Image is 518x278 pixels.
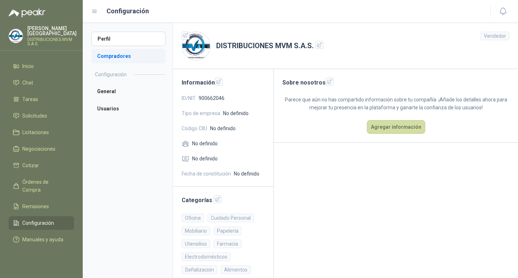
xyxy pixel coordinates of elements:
a: Compradores [91,49,165,63]
span: Tareas [22,95,38,103]
a: General [91,84,165,99]
h1: DISTRIBUCIONES MVM S.A.S. [216,40,323,51]
img: Company Logo [182,32,210,60]
a: Usuarios [91,101,165,116]
span: Configuración [22,219,54,227]
a: Órdenes de Compra [9,175,74,197]
h2: Sobre nosotros [282,78,509,87]
h2: Configuración [95,70,127,78]
p: DISTRIBUCIONES MVM S.A.S. [27,37,77,46]
div: Utensilios [182,240,210,248]
div: Alimentos [221,265,251,274]
a: Cotizar [9,159,74,172]
a: Remisiones [9,200,74,213]
span: Chat [22,79,33,87]
a: Inicio [9,59,74,73]
div: Papelería [214,227,242,235]
a: Tareas [9,92,74,106]
div: Señalización [182,265,217,274]
span: No definido [223,109,249,117]
div: Mobiliario [182,227,210,235]
p: Parece que aún no has compartido información sobre tu compañía. ¡Añade los detalles ahora para me... [282,96,509,111]
span: Tipo de empresa [182,109,220,117]
h2: Información [182,78,265,87]
div: Farmacia [214,240,241,248]
span: Código CIIU [182,124,207,132]
span: No definido [234,170,259,178]
img: Logo peakr [9,9,45,17]
div: Oficina [182,214,204,222]
button: Agregar información [367,120,425,134]
p: [PERSON_NAME] [GEOGRAPHIC_DATA] [27,26,77,36]
span: 900662046 [199,94,224,102]
span: No definido [192,140,218,147]
div: Vendedor [481,32,509,40]
h2: Categorías [182,195,265,205]
a: Solicitudes [9,109,74,123]
a: Chat [9,76,74,90]
a: Configuración [9,216,74,230]
a: Manuales y ayuda [9,233,74,246]
span: Órdenes de Compra [22,178,67,194]
span: Remisiones [22,202,49,210]
a: Negociaciones [9,142,74,156]
span: ID/NIT [182,94,196,102]
span: Negociaciones [22,145,55,153]
span: Solicitudes [22,112,47,120]
a: Licitaciones [9,126,74,139]
span: Manuales y ayuda [22,236,63,243]
span: No definido [192,155,218,163]
div: Electrodomésticos [182,252,231,261]
a: Perfil [91,32,165,46]
span: Cotizar [22,161,39,169]
span: Fecha de constitución [182,170,231,178]
span: Licitaciones [22,128,49,136]
div: Cuidado Personal [208,214,254,222]
span: No definido [210,124,236,132]
h1: Configuración [106,6,149,16]
span: Inicio [22,62,34,70]
img: Company Logo [9,29,23,43]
